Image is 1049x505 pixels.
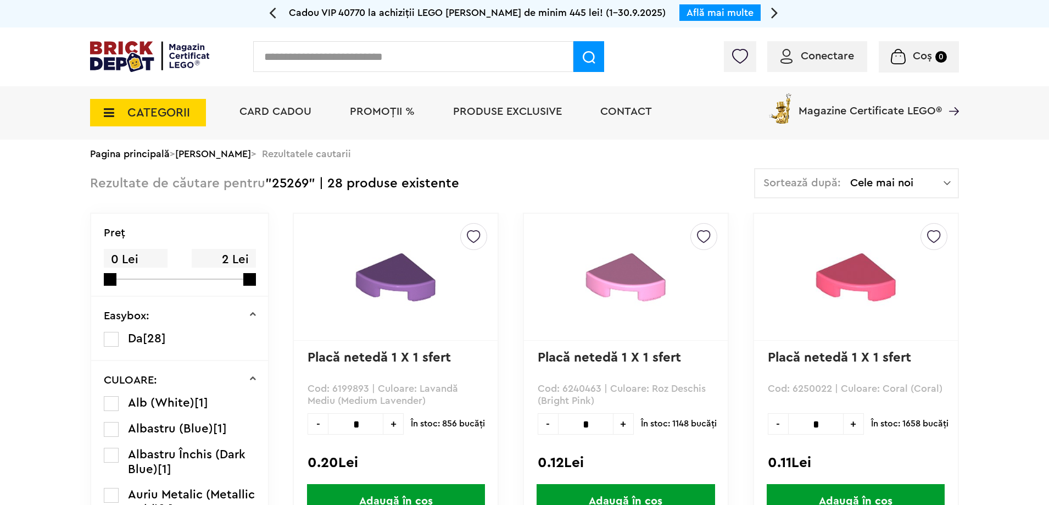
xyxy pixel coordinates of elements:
span: Albastru Închis (Dark Blue) [128,448,245,475]
span: În stoc: 1148 bucăţi [641,413,717,435]
img: Placă netedă 1 X 1 sfert [787,223,924,331]
a: PROMOȚII % [350,106,415,117]
a: [PERSON_NAME] [175,149,251,159]
span: În stoc: 1658 bucăţi [871,413,948,435]
span: [1] [194,397,208,409]
div: "25269" | 28 produse existente [90,168,459,199]
a: Conectare [780,51,854,62]
p: Cod: 6250022 | Culoare: Coral (Coral) [768,382,944,407]
p: Easybox: [104,310,149,321]
div: > > Rezultatele cautarii [90,140,959,168]
img: Placă netedă 1 X 1 sfert [327,223,465,331]
span: - [538,413,558,435]
span: - [768,413,788,435]
div: 0.11Lei [768,456,944,470]
div: 0.20Lei [308,456,484,470]
a: Află mai multe [687,8,754,18]
span: [1] [213,423,227,435]
span: - [308,413,328,435]
a: Placă netedă 1 X 1 sfert [538,351,681,364]
p: Preţ [104,227,125,238]
span: Coș [913,51,932,62]
span: 0 Lei [104,249,168,270]
span: [1] [158,463,171,475]
small: 0 [935,51,947,63]
a: Contact [600,106,652,117]
span: Sortează după: [763,177,841,188]
a: Card Cadou [239,106,311,117]
span: Cele mai noi [850,177,944,188]
a: Pagina principală [90,149,170,159]
span: + [844,413,864,435]
p: Cod: 6199893 | Culoare: Lavandă Mediu (Medium Lavender) [308,382,484,407]
a: Placă netedă 1 X 1 sfert [768,351,911,364]
span: Alb (White) [128,397,194,409]
span: Conectare [801,51,854,62]
span: Rezultate de căutare pentru [90,177,265,190]
span: Albastru (Blue) [128,423,213,435]
span: Magazine Certificate LEGO® [799,91,942,116]
a: Produse exclusive [453,106,562,117]
a: Magazine Certificate LEGO® [942,91,959,102]
p: CULOARE: [104,375,157,386]
span: [28] [143,332,166,345]
span: + [383,413,404,435]
span: Cadou VIP 40770 la achiziții LEGO [PERSON_NAME] de minim 445 lei! (1-30.9.2025) [289,8,666,18]
div: 0.12Lei [538,456,714,470]
span: Da [128,332,143,345]
span: + [613,413,634,435]
a: Placă netedă 1 X 1 sfert [308,351,451,364]
span: În stoc: 856 bucăţi [411,413,485,435]
p: Cod: 6240463 | Culoare: Roz Deschis (Bright Pink) [538,382,714,407]
img: Placă netedă 1 X 1 sfert [557,223,694,331]
span: CATEGORII [127,107,190,119]
span: 2 Lei [192,249,255,270]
